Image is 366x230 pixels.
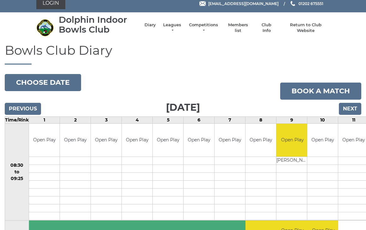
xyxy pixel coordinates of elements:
[245,116,276,123] td: 8
[145,22,156,28] a: Diary
[162,22,182,34] a: Leagues
[307,124,338,157] td: Open Play
[339,103,361,115] input: Next
[122,124,152,157] td: Open Play
[276,116,307,123] td: 9
[36,19,54,36] img: Dolphin Indoor Bowls Club
[215,116,245,123] td: 7
[282,22,330,34] a: Return to Club Website
[5,74,81,91] button: Choose date
[280,83,361,100] a: Book a match
[153,124,183,157] td: Open Play
[60,124,91,157] td: Open Play
[307,116,338,123] td: 10
[59,15,138,34] div: Dolphin Indoor Bowls Club
[29,116,60,123] td: 1
[5,116,29,123] td: Time/Rink
[208,1,279,6] span: [EMAIL_ADDRESS][DOMAIN_NAME]
[291,1,295,6] img: Phone us
[199,1,206,6] img: Email
[29,124,60,157] td: Open Play
[184,124,214,157] td: Open Play
[199,1,279,7] a: Email [EMAIL_ADDRESS][DOMAIN_NAME]
[184,116,215,123] td: 6
[122,116,153,123] td: 4
[290,1,323,7] a: Phone us 01202 675551
[91,124,121,157] td: Open Play
[245,124,276,157] td: Open Play
[257,22,276,34] a: Club Info
[276,124,308,157] td: Open Play
[188,22,219,34] a: Competitions
[298,1,323,6] span: 01202 675551
[215,124,245,157] td: Open Play
[91,116,122,123] td: 3
[60,116,91,123] td: 2
[5,43,361,65] h1: Bowls Club Diary
[5,103,41,115] input: Previous
[225,22,251,34] a: Members list
[276,157,308,165] td: [PERSON_NAME]
[5,123,29,221] td: 08:30 to 09:25
[153,116,184,123] td: 5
